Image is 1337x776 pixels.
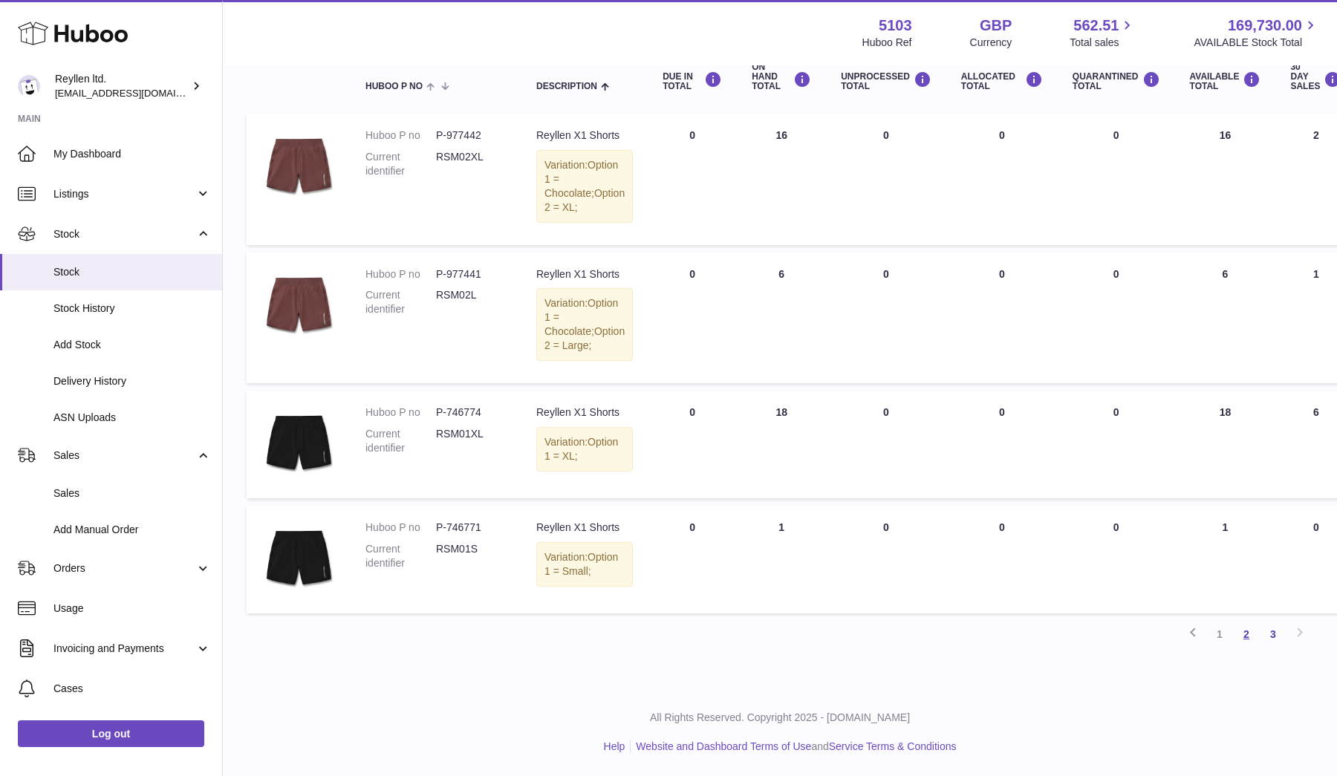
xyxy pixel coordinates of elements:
[53,682,211,696] span: Cases
[737,252,826,383] td: 6
[1190,71,1261,91] div: AVAILABLE Total
[1175,506,1276,613] td: 1
[663,71,722,91] div: DUE IN TOTAL
[53,147,211,161] span: My Dashboard
[1206,621,1233,648] a: 1
[53,187,195,201] span: Listings
[53,338,211,352] span: Add Stock
[1070,36,1136,50] span: Total sales
[648,391,737,498] td: 0
[1113,406,1119,418] span: 0
[261,521,336,595] img: product image
[826,506,946,613] td: 0
[737,391,826,498] td: 18
[18,720,204,747] a: Log out
[961,71,1043,91] div: ALLOCATED Total
[1194,36,1319,50] span: AVAILABLE Stock Total
[1113,268,1119,280] span: 0
[261,267,336,342] img: product image
[55,87,218,99] span: [EMAIL_ADDRESS][DOMAIN_NAME]
[544,551,618,577] span: Option 1 = Small;
[1175,114,1276,244] td: 16
[648,252,737,383] td: 0
[365,405,436,420] dt: Huboo P no
[980,16,1012,36] strong: GBP
[544,436,618,462] span: Option 1 = XL;
[1175,252,1276,383] td: 6
[1070,16,1136,50] a: 562.51 Total sales
[261,128,336,203] img: product image
[536,150,633,223] div: Variation:
[536,128,633,143] div: Reyllen X1 Shorts
[1073,71,1160,91] div: QUARANTINED Total
[365,150,436,178] dt: Current identifier
[946,506,1058,613] td: 0
[53,227,195,241] span: Stock
[737,506,826,613] td: 1
[365,267,436,281] dt: Huboo P no
[544,187,625,213] span: Option 2 = XL;
[536,427,633,472] div: Variation:
[826,114,946,244] td: 0
[18,75,40,97] img: reyllen@reyllen.com
[970,36,1012,50] div: Currency
[946,252,1058,383] td: 0
[1175,391,1276,498] td: 18
[737,114,826,244] td: 16
[53,374,211,388] span: Delivery History
[235,711,1325,725] p: All Rights Reserved. Copyright 2025 - [DOMAIN_NAME]
[436,542,507,570] dd: RSM01S
[53,561,195,576] span: Orders
[648,506,737,613] td: 0
[826,391,946,498] td: 0
[536,405,633,420] div: Reyllen X1 Shorts
[365,288,436,316] dt: Current identifier
[879,16,912,36] strong: 5103
[536,82,597,91] span: Description
[261,405,336,480] img: product image
[752,62,811,92] div: ON HAND Total
[365,542,436,570] dt: Current identifier
[1194,16,1319,50] a: 169,730.00 AVAILABLE Stock Total
[1113,129,1119,141] span: 0
[536,267,633,281] div: Reyllen X1 Shorts
[946,114,1058,244] td: 0
[436,267,507,281] dd: P-977441
[436,405,507,420] dd: P-746774
[55,72,189,100] div: Reyllen ltd.
[636,740,811,752] a: Website and Dashboard Terms of Use
[544,159,618,199] span: Option 1 = Chocolate;
[536,521,633,535] div: Reyllen X1 Shorts
[829,740,957,752] a: Service Terms & Conditions
[436,150,507,178] dd: RSM02XL
[841,71,931,91] div: UNPROCESSED Total
[536,542,633,587] div: Variation:
[631,740,956,754] li: and
[365,427,436,455] dt: Current identifier
[544,297,618,337] span: Option 1 = Chocolate;
[1228,16,1302,36] span: 169,730.00
[1233,621,1260,648] a: 2
[1113,521,1119,533] span: 0
[946,391,1058,498] td: 0
[1073,16,1119,36] span: 562.51
[53,523,211,537] span: Add Manual Order
[436,128,507,143] dd: P-977442
[365,521,436,535] dt: Huboo P no
[53,486,211,501] span: Sales
[648,114,737,244] td: 0
[53,411,211,425] span: ASN Uploads
[826,252,946,383] td: 0
[536,288,633,361] div: Variation:
[53,601,211,616] span: Usage
[436,288,507,316] dd: RSM02L
[862,36,912,50] div: Huboo Ref
[365,82,423,91] span: Huboo P no
[1260,621,1286,648] a: 3
[436,427,507,455] dd: RSM01XL
[53,301,211,316] span: Stock History
[53,449,195,463] span: Sales
[365,128,436,143] dt: Huboo P no
[604,740,625,752] a: Help
[53,642,195,656] span: Invoicing and Payments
